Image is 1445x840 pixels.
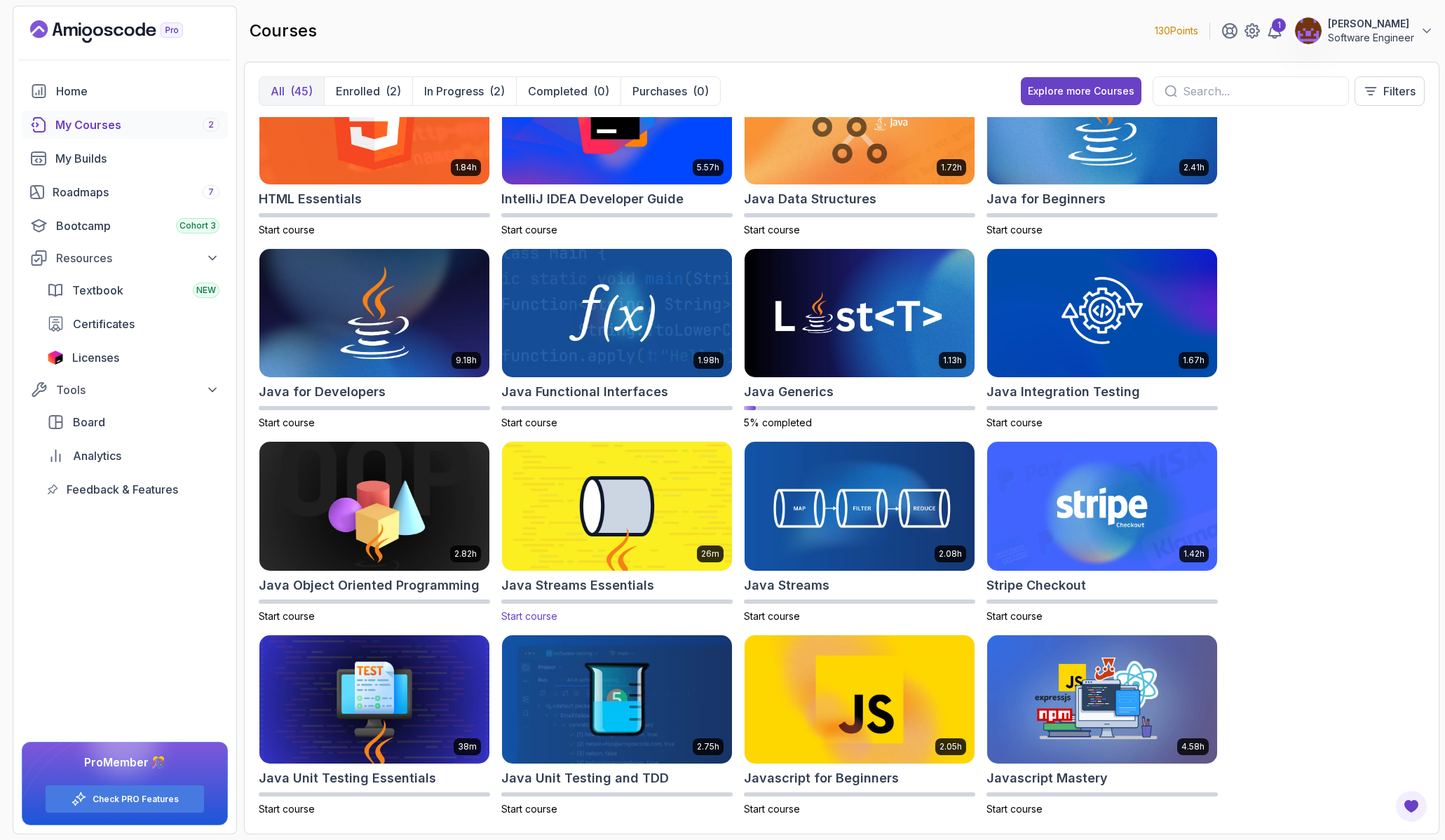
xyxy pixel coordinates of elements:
[336,83,380,100] p: Enrolled
[697,741,719,752] p: 2.75h
[454,548,477,560] p: 2.82h
[72,282,123,299] span: Textbook
[30,20,215,43] a: Landing page
[744,248,975,431] a: Java Generics card1.13hJava Generics5% completed
[93,794,179,805] a: Check PRO Features
[501,576,654,595] h2: Java Streams Essentials
[987,249,1217,378] img: Java Integration Testing card
[744,382,834,402] h2: Java Generics
[45,785,205,813] button: Check PRO Features
[73,316,135,332] span: Certificates
[55,150,219,167] div: My Builds
[987,635,1217,764] img: Javascript Mastery card
[501,382,668,402] h2: Java Functional Interfaces
[259,768,436,788] h2: Java Unit Testing Essentials
[290,83,313,100] div: (45)
[986,416,1043,428] span: Start course
[528,83,588,100] p: Completed
[502,55,732,184] img: IntelliJ IDEA Developer Guide card
[22,111,228,139] a: courses
[1181,741,1205,752] p: 4.58h
[1021,77,1141,105] button: Explore more Courses
[424,83,484,100] p: In Progress
[250,20,317,42] h2: courses
[208,119,214,130] span: 2
[22,377,228,402] button: Tools
[745,635,975,764] img: Javascript for Beginners card
[1028,84,1134,98] div: Explore more Courses
[986,576,1086,595] h2: Stripe Checkout
[501,768,669,788] h2: Java Unit Testing and TDD
[745,55,975,184] img: Java Data Structures card
[196,285,216,296] span: NEW
[458,741,477,752] p: 38m
[744,189,876,209] h2: Java Data Structures
[72,349,119,366] span: Licenses
[259,610,315,622] span: Start course
[744,224,800,236] span: Start course
[259,55,489,184] img: HTML Essentials card
[697,162,719,173] p: 5.57h
[986,768,1108,788] h2: Javascript Mastery
[56,381,219,398] div: Tools
[56,83,219,100] div: Home
[259,442,489,571] img: Java Object Oriented Programming card
[987,442,1217,571] img: Stripe Checkout card
[501,224,557,236] span: Start course
[259,77,324,105] button: All(45)
[496,439,738,574] img: Java Streams Essentials card
[259,382,386,402] h2: Java for Developers
[67,481,178,498] span: Feedback & Features
[489,83,505,100] div: (2)
[324,77,412,105] button: Enrolled(2)
[701,548,719,560] p: 26m
[502,635,732,764] img: Java Unit Testing and TDD card
[386,83,401,100] div: (2)
[456,355,477,366] p: 9.18h
[1328,17,1414,31] p: [PERSON_NAME]
[208,187,214,198] span: 7
[939,741,962,752] p: 2.05h
[1355,76,1425,106] button: Filters
[53,184,219,201] div: Roadmaps
[632,83,687,100] p: Purchases
[179,220,216,231] span: Cohort 3
[271,83,285,100] p: All
[455,162,477,173] p: 1.84h
[744,803,800,815] span: Start course
[22,178,228,206] a: roadmaps
[502,249,732,378] img: Java Functional Interfaces card
[1295,18,1322,44] img: user profile image
[1383,83,1416,100] p: Filters
[39,408,228,436] a: board
[501,610,557,622] span: Start course
[516,77,620,105] button: Completed(0)
[744,416,812,428] span: 5% completed
[39,310,228,338] a: certificates
[1395,790,1428,823] button: Open Feedback Button
[1183,355,1205,366] p: 1.67h
[259,803,315,815] span: Start course
[744,768,899,788] h2: Javascript for Beginners
[939,548,962,560] p: 2.08h
[987,55,1217,184] img: Java for Beginners card
[39,475,228,503] a: feedback
[1272,18,1286,32] div: 1
[259,249,489,378] img: Java for Developers card
[1183,162,1205,173] p: 2.41h
[259,416,315,428] span: Start course
[1155,24,1198,38] p: 130 Points
[986,382,1140,402] h2: Java Integration Testing
[39,276,228,304] a: textbook
[56,217,219,234] div: Bootcamp
[1183,548,1205,560] p: 1.42h
[73,447,121,464] span: Analytics
[620,77,720,105] button: Purchases(0)
[1183,83,1337,100] input: Search...
[745,442,975,571] img: Java Streams card
[986,224,1043,236] span: Start course
[412,77,516,105] button: In Progress(2)
[56,250,219,266] div: Resources
[745,249,975,378] img: Java Generics card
